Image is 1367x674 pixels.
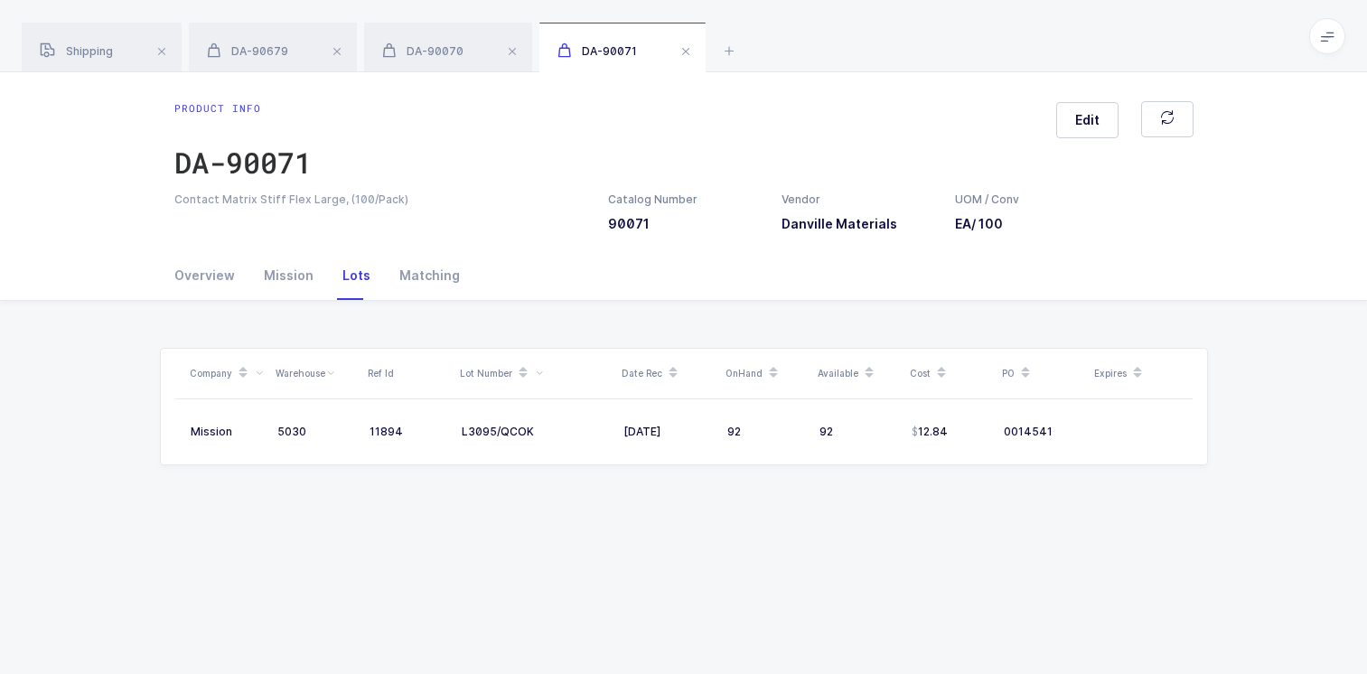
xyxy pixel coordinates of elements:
div: Lot Number [460,358,611,388]
span: / 100 [971,216,1003,231]
span: DA-90679 [207,44,288,58]
div: Mission [191,425,263,439]
span: Edit [1075,111,1100,129]
span: Shipping [40,44,113,58]
div: Available [818,358,899,388]
div: Product info [174,101,312,116]
div: Warehouse [276,358,357,388]
div: OnHand [726,358,807,388]
span: DA-90071 [557,44,637,58]
div: Cost [910,358,991,388]
div: 5030 [277,425,355,439]
h3: Danville Materials [782,215,933,233]
div: Ref Id [368,366,449,380]
span: 11894 [370,425,403,438]
div: Contact Matrix Stiff Flex Large, (100/Pack) [174,192,586,208]
span: DA-90070 [382,44,463,58]
div: 92 [727,425,805,439]
div: Overview [174,251,249,300]
div: Company [190,358,265,388]
div: UOM / Conv [955,192,1020,208]
div: [DATE] [623,425,713,439]
div: Matching [385,251,460,300]
div: Vendor [782,192,933,208]
div: 92 [819,425,897,439]
div: Mission [249,251,328,300]
div: Lots [328,251,385,300]
div: Expires [1094,358,1187,388]
div: 0014541 [1004,425,1081,439]
div: Date Rec [622,358,715,388]
h3: EA [955,215,1020,233]
div: 12.84 [912,425,948,439]
button: Edit [1056,102,1119,138]
span: L3095/QCOK [462,425,534,438]
div: PO [1002,358,1083,388]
